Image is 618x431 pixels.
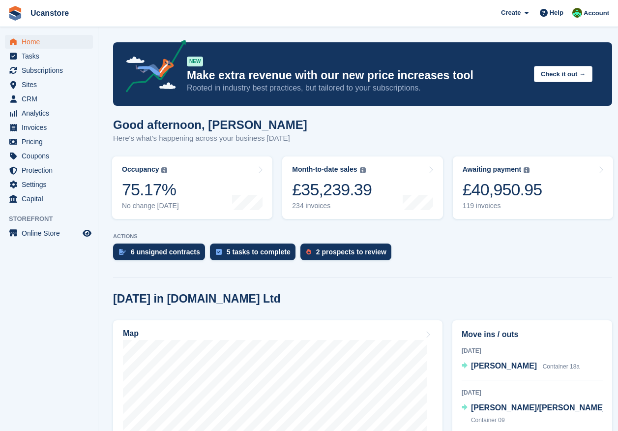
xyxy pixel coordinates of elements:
img: icon-info-grey-7440780725fd019a000dd9b08b2336e03edf1995a4989e88bcd33f0948082b44.svg [161,167,167,173]
div: Awaiting payment [463,165,522,174]
span: Subscriptions [22,63,81,77]
span: [PERSON_NAME]/[PERSON_NAME] [471,403,605,412]
a: menu [5,63,93,77]
a: Ucanstore [27,5,73,21]
a: 2 prospects to review [300,244,396,265]
a: menu [5,135,93,149]
h2: Map [123,329,139,338]
span: Pricing [22,135,81,149]
div: £40,950.95 [463,180,542,200]
p: Make extra revenue with our new price increases tool [187,68,526,83]
a: Occupancy 75.17% No change [DATE] [112,156,272,219]
div: Month-to-date sales [292,165,357,174]
p: Here's what's happening across your business [DATE] [113,133,307,144]
div: 75.17% [122,180,179,200]
img: icon-info-grey-7440780725fd019a000dd9b08b2336e03edf1995a4989e88bcd33f0948082b44.svg [524,167,530,173]
span: Settings [22,178,81,191]
span: Coupons [22,149,81,163]
div: 119 invoices [463,202,542,210]
img: Leanne Tythcott [572,8,582,18]
div: £35,239.39 [292,180,372,200]
span: Invoices [22,121,81,134]
span: Account [584,8,609,18]
span: Online Store [22,226,81,240]
div: 6 unsigned contracts [131,248,200,256]
a: menu [5,121,93,134]
span: Tasks [22,49,81,63]
a: [PERSON_NAME] Container 18a [462,360,580,373]
div: [DATE] [462,388,603,397]
a: menu [5,78,93,92]
img: price-adjustments-announcement-icon-8257ccfd72463d97f412b2fc003d46551f7dbcb40ab6d574587a9cd5c0d94... [118,40,186,96]
div: [DATE] [462,346,603,355]
span: Protection [22,163,81,177]
p: ACTIONS [113,233,612,240]
a: menu [5,178,93,191]
div: 234 invoices [292,202,372,210]
span: Sites [22,78,81,92]
div: 5 tasks to complete [227,248,291,256]
img: task-75834270c22a3079a89374b754ae025e5fb1db73e45f91037f5363f120a921f8.svg [216,249,222,255]
p: Rooted in industry best practices, but tailored to your subscriptions. [187,83,526,93]
a: [PERSON_NAME]/[PERSON_NAME] Container 09 [462,402,609,427]
a: menu [5,226,93,240]
a: menu [5,92,93,106]
img: prospect-51fa495bee0391a8d652442698ab0144808aea92771e9ea1ae160a38d050c398.svg [306,249,311,255]
img: contract_signature_icon-13c848040528278c33f63329250d36e43548de30e8caae1d1a13099fd9432cc5.svg [119,249,126,255]
a: menu [5,49,93,63]
img: stora-icon-8386f47178a22dfd0bd8f6a31ec36ba5ce8667c1dd55bd0f319d3a0aa187defe.svg [8,6,23,21]
h2: [DATE] in [DOMAIN_NAME] Ltd [113,292,281,306]
span: [PERSON_NAME] [471,362,537,370]
h1: Good afternoon, [PERSON_NAME] [113,118,307,131]
span: Storefront [9,214,98,224]
button: Check it out → [534,66,592,82]
a: menu [5,149,93,163]
a: 6 unsigned contracts [113,244,210,265]
a: menu [5,192,93,206]
div: NEW [187,57,203,66]
span: Container 09 [471,417,505,424]
a: 5 tasks to complete [210,244,300,265]
a: Awaiting payment £40,950.95 119 invoices [453,156,613,219]
a: Preview store [81,227,93,239]
span: CRM [22,92,81,106]
div: 2 prospects to review [316,248,386,256]
span: Capital [22,192,81,206]
span: Home [22,35,81,49]
div: Occupancy [122,165,159,174]
a: menu [5,106,93,120]
span: Container 18a [543,363,580,370]
a: menu [5,35,93,49]
span: Analytics [22,106,81,120]
img: icon-info-grey-7440780725fd019a000dd9b08b2336e03edf1995a4989e88bcd33f0948082b44.svg [360,167,366,173]
span: Help [550,8,563,18]
div: No change [DATE] [122,202,179,210]
h2: Move ins / outs [462,329,603,340]
span: Create [501,8,521,18]
a: menu [5,163,93,177]
a: Month-to-date sales £35,239.39 234 invoices [282,156,442,219]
